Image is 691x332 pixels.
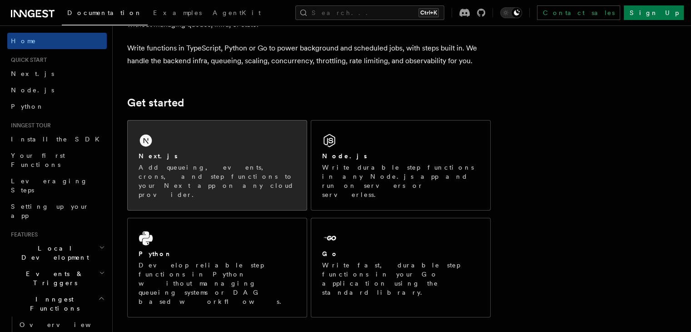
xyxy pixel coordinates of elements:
a: Node.js [7,82,107,98]
a: Get started [127,96,184,109]
span: Features [7,231,38,238]
span: Next.js [11,70,54,77]
p: Write fast, durable step functions in your Go application using the standard library. [322,261,479,297]
a: Install the SDK [7,131,107,147]
kbd: Ctrl+K [418,8,439,17]
p: Write functions in TypeScript, Python or Go to power background and scheduled jobs, with steps bu... [127,42,491,67]
a: Next.jsAdd queueing, events, crons, and step functions to your Next app on any cloud provider. [127,120,307,211]
span: Inngest Functions [7,295,98,313]
span: Home [11,36,36,45]
span: Documentation [67,9,142,16]
button: Toggle dark mode [500,7,522,18]
a: Your first Functions [7,147,107,173]
a: Leveraging Steps [7,173,107,198]
span: Node.js [11,86,54,94]
a: PythonDevelop reliable step functions in Python without managing queueing systems or DAG based wo... [127,218,307,317]
p: Add queueing, events, crons, and step functions to your Next app on any cloud provider. [139,163,296,199]
span: Inngest tour [7,122,51,129]
span: Setting up your app [11,203,89,219]
h2: Python [139,249,172,258]
a: Setting up your app [7,198,107,224]
p: Develop reliable step functions in Python without managing queueing systems or DAG based workflows. [139,261,296,306]
a: Next.js [7,65,107,82]
span: Leveraging Steps [11,177,88,194]
a: Documentation [62,3,148,25]
h2: Next.js [139,151,178,161]
button: Search...Ctrl+K [295,5,444,20]
h2: Go [322,249,338,258]
span: Local Development [7,244,99,262]
span: Overview [20,321,113,328]
a: Python [7,98,107,115]
span: AgentKit [213,9,261,16]
button: Local Development [7,240,107,266]
a: Node.jsWrite durable step functions in any Node.js app and run on servers or serverless. [311,120,491,211]
span: Examples [153,9,202,16]
span: Quick start [7,56,47,64]
a: Sign Up [624,5,684,20]
h2: Node.js [322,151,367,161]
a: Home [7,33,107,49]
a: AgentKit [207,3,266,25]
span: Install the SDK [11,136,105,143]
a: Contact sales [537,5,620,20]
span: Events & Triggers [7,269,99,287]
button: Inngest Functions [7,291,107,317]
a: Examples [148,3,207,25]
a: GoWrite fast, durable step functions in your Go application using the standard library. [311,218,491,317]
button: Events & Triggers [7,266,107,291]
p: Write durable step functions in any Node.js app and run on servers or serverless. [322,163,479,199]
span: Your first Functions [11,152,65,168]
span: Python [11,103,44,110]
